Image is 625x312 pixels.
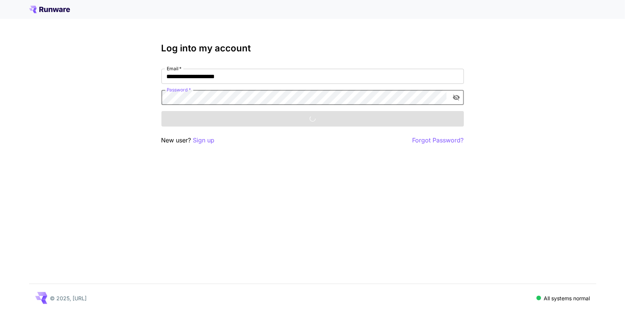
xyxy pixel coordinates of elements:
[161,136,215,145] p: New user?
[193,136,215,145] button: Sign up
[161,43,464,54] h3: Log into my account
[167,86,191,93] label: Password
[167,65,181,72] label: Email
[50,294,87,302] p: © 2025, [URL]
[413,136,464,145] button: Forgot Password?
[544,294,590,302] p: All systems normal
[450,91,463,104] button: toggle password visibility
